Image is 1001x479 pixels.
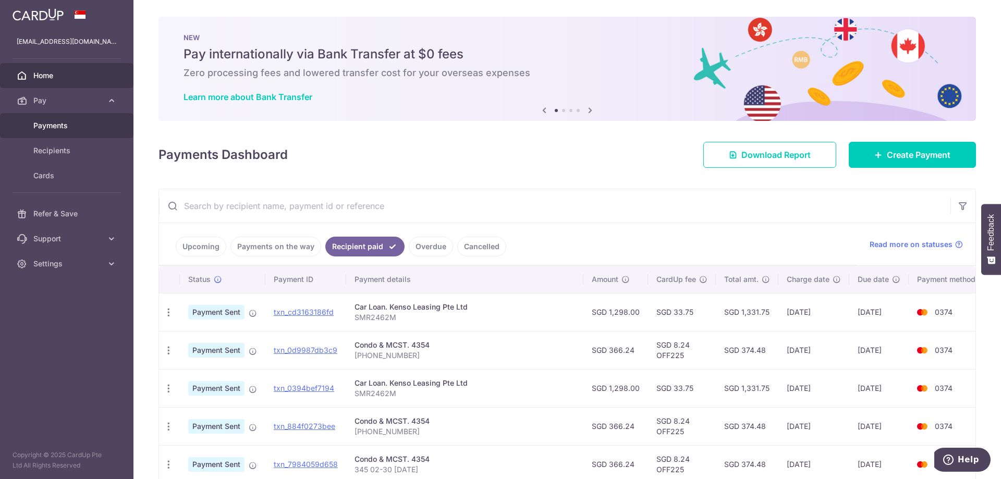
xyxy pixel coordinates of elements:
[230,237,321,256] a: Payments on the way
[778,293,849,331] td: [DATE]
[274,384,334,392] a: txn_0394bef7194
[188,305,245,320] span: Payment Sent
[355,340,575,350] div: Condo & MCST. 4354
[849,293,909,331] td: [DATE]
[703,142,836,168] a: Download Report
[716,369,778,407] td: SGD 1,331.75
[716,293,778,331] td: SGD 1,331.75
[33,145,102,156] span: Recipients
[346,266,583,293] th: Payment details
[33,234,102,244] span: Support
[778,369,849,407] td: [DATE]
[648,407,716,445] td: SGD 8.24 OFF225
[912,344,933,357] img: Bank Card
[158,145,288,164] h4: Payments Dashboard
[870,239,953,250] span: Read more on statuses
[909,266,988,293] th: Payment method
[912,382,933,395] img: Bank Card
[13,8,64,21] img: CardUp
[648,331,716,369] td: SGD 8.24 OFF225
[409,237,453,256] a: Overdue
[583,369,648,407] td: SGD 1,298.00
[274,422,335,431] a: txn_884f0273bee
[184,46,951,63] h5: Pay internationally via Bank Transfer at $0 fees
[274,346,337,354] a: txn_0d9987db3c9
[656,274,696,285] span: CardUp fee
[188,381,245,396] span: Payment Sent
[33,70,102,81] span: Home
[648,369,716,407] td: SGD 33.75
[870,239,963,250] a: Read more on statuses
[778,407,849,445] td: [DATE]
[887,149,950,161] span: Create Payment
[934,448,991,474] iframe: Opens a widget where you can find more information
[188,419,245,434] span: Payment Sent
[355,426,575,437] p: [PHONE_NUMBER]
[787,274,829,285] span: Charge date
[159,189,950,223] input: Search by recipient name, payment id or reference
[355,312,575,323] p: SMR2462M
[583,293,648,331] td: SGD 1,298.00
[986,214,996,251] span: Feedback
[355,302,575,312] div: Car Loan. Kenso Leasing Pte Ltd
[33,95,102,106] span: Pay
[849,369,909,407] td: [DATE]
[716,407,778,445] td: SGD 374.48
[33,259,102,269] span: Settings
[355,350,575,361] p: [PHONE_NUMBER]
[355,388,575,399] p: SMR2462M
[17,36,117,47] p: [EMAIL_ADDRESS][DOMAIN_NAME]
[158,17,976,121] img: Bank transfer banner
[457,237,506,256] a: Cancelled
[355,416,575,426] div: Condo & MCST. 4354
[184,92,312,102] a: Learn more about Bank Transfer
[935,422,953,431] span: 0374
[265,266,346,293] th: Payment ID
[849,407,909,445] td: [DATE]
[188,343,245,358] span: Payment Sent
[648,293,716,331] td: SGD 33.75
[33,120,102,131] span: Payments
[592,274,618,285] span: Amount
[355,454,575,464] div: Condo & MCST. 4354
[583,407,648,445] td: SGD 366.24
[935,384,953,392] span: 0374
[741,149,811,161] span: Download Report
[325,237,405,256] a: Recipient paid
[981,204,1001,275] button: Feedback - Show survey
[724,274,759,285] span: Total amt.
[184,67,951,79] h6: Zero processing fees and lowered transfer cost for your overseas expenses
[188,457,245,472] span: Payment Sent
[33,170,102,181] span: Cards
[355,464,575,475] p: 345 02-30 [DATE]
[849,142,976,168] a: Create Payment
[935,346,953,354] span: 0374
[274,308,334,316] a: txn_cd3163186fd
[912,420,933,433] img: Bank Card
[33,208,102,219] span: Refer & Save
[583,331,648,369] td: SGD 366.24
[912,306,933,318] img: Bank Card
[176,237,226,256] a: Upcoming
[858,274,889,285] span: Due date
[274,460,338,469] a: txn_7984059d658
[184,33,951,42] p: NEW
[188,274,211,285] span: Status
[716,331,778,369] td: SGD 374.48
[355,378,575,388] div: Car Loan. Kenso Leasing Pte Ltd
[935,308,953,316] span: 0374
[778,331,849,369] td: [DATE]
[849,331,909,369] td: [DATE]
[912,458,933,471] img: Bank Card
